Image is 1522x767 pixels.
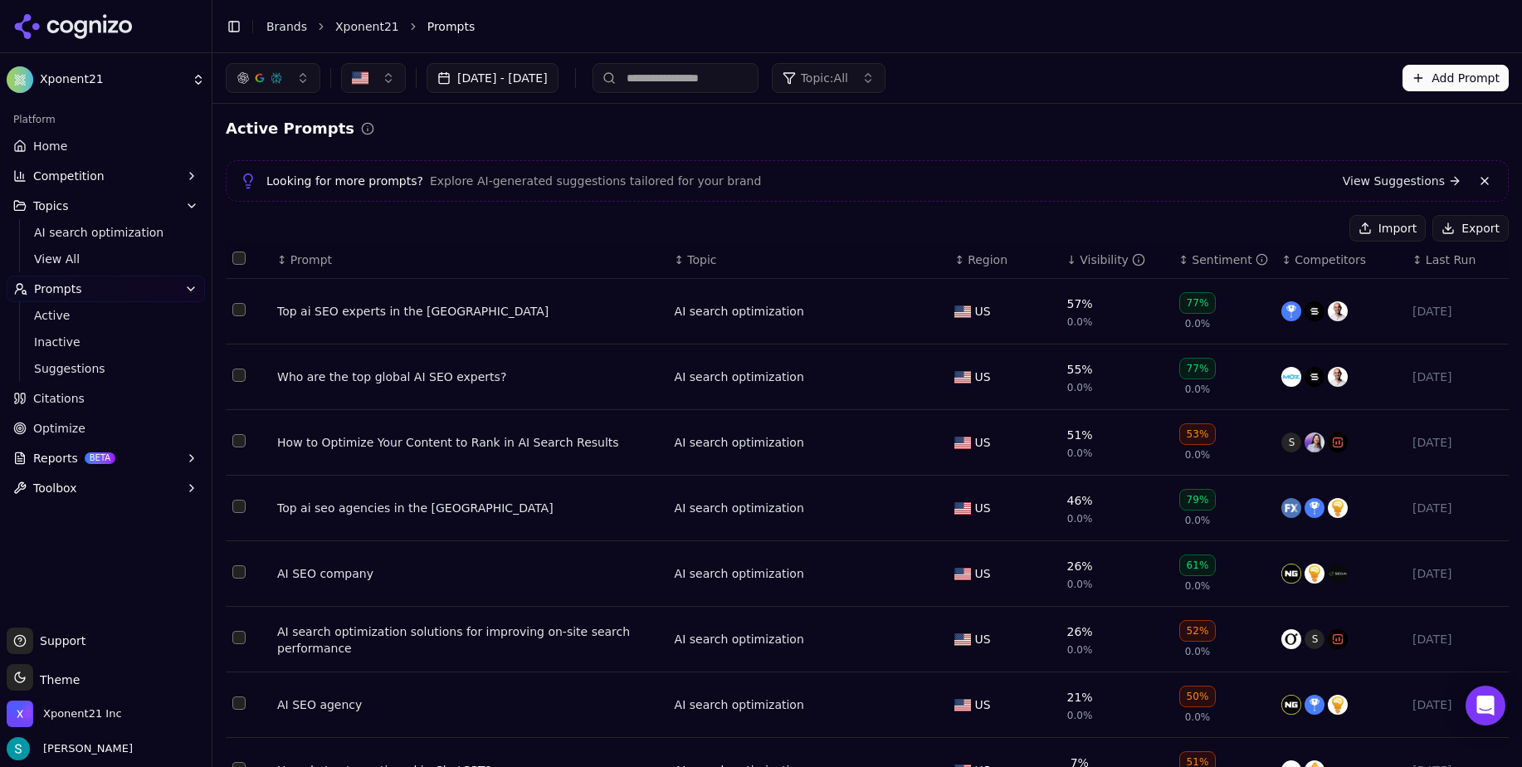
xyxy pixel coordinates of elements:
div: AI search optimization [675,303,804,320]
img: US flag [954,437,971,449]
span: BETA [85,452,115,464]
a: AI search optimization [675,631,804,647]
th: Competitors [1275,242,1406,279]
span: Competitors [1295,252,1366,268]
span: Active [34,307,178,324]
div: 57% [1067,296,1093,312]
a: AI SEO agency [277,696,661,713]
div: ↕Competitors [1281,252,1399,268]
img: US flag [954,633,971,646]
button: Open organization switcher [7,701,122,727]
span: US [974,369,990,385]
span: S [1305,629,1324,649]
img: nogood [1281,695,1301,715]
button: Add Prompt [1402,65,1509,91]
div: 53% [1179,423,1217,445]
img: ipullrank [1305,498,1324,518]
span: Topic: All [801,70,848,86]
div: AI search optimization solutions for improving on-site search performance [277,623,661,657]
span: Toolbox [33,480,77,496]
span: Xponent21 [40,72,185,87]
img: US flag [954,568,971,580]
span: 0.0% [1067,447,1093,460]
span: Optimize [33,420,85,437]
a: AI search optimization [27,221,185,244]
div: ↕Sentiment [1179,252,1269,268]
a: Inactive [27,330,185,354]
img: seer interactive [1305,301,1324,321]
th: Topic [668,242,949,279]
span: Prompt [290,252,332,268]
div: ↕Prompt [277,252,661,268]
span: Prompts [427,18,476,35]
div: [DATE] [1412,369,1502,385]
div: [DATE] [1412,303,1502,320]
span: 0.0% [1185,317,1211,330]
button: Open user button [7,737,133,760]
div: Top ai SEO experts in the [GEOGRAPHIC_DATA] [277,303,661,320]
span: Xponent21 Inc [43,706,122,721]
button: Select row 4 [232,500,246,513]
th: Prompt [271,242,668,279]
img: webfx [1281,498,1301,518]
span: Looking for more prompts? [266,173,423,189]
img: smartsites [1328,498,1348,518]
button: Export [1432,215,1509,242]
img: Sam Volante [7,737,30,760]
div: 21% [1067,689,1093,706]
span: 0.0% [1067,381,1093,394]
button: Select row 1 [232,303,246,316]
div: [DATE] [1412,565,1502,582]
th: sentiment [1173,242,1276,279]
a: Citations [7,385,205,412]
span: 0.0% [1185,383,1211,396]
button: Prompts [7,276,205,302]
span: Explore AI-generated suggestions tailored for your brand [430,173,761,189]
span: Competition [33,168,105,184]
img: nogood [1281,564,1301,584]
img: Xponent21 [7,66,33,93]
a: Optimize [7,415,205,442]
div: 26% [1067,558,1093,574]
button: Dismiss banner [1475,171,1495,191]
span: US [974,434,990,451]
div: AI search optimization [675,369,804,385]
a: AI search optimization [675,434,804,451]
img: neil patel [1328,367,1348,387]
a: Xponent21 [335,18,399,35]
img: United States [352,70,368,86]
div: 26% [1067,623,1093,640]
img: aleyda solis [1305,432,1324,452]
h2: Active Prompts [226,117,354,140]
button: ReportsBETA [7,445,205,471]
span: 0.0% [1067,578,1093,591]
a: AI search optimization [675,696,804,713]
span: Inactive [34,334,178,350]
div: ↕Last Run [1412,252,1502,268]
img: omniscient digital [1281,629,1301,649]
img: surferseo [1328,629,1348,649]
span: 0.0% [1185,514,1211,527]
div: 77% [1179,358,1217,379]
div: How to Optimize Your Content to Rank in AI Search Results [277,434,661,451]
span: 0.0% [1067,315,1093,329]
img: seo.ai [1328,564,1348,584]
span: Home [33,138,67,154]
div: ↕Topic [675,252,942,268]
a: AI search optimization [675,500,804,516]
span: AI search optimization [34,224,178,241]
span: [PERSON_NAME] [37,741,133,756]
span: 0.0% [1067,643,1093,657]
div: [DATE] [1412,434,1502,451]
div: Visibility [1080,252,1145,268]
img: ipullrank [1281,301,1301,321]
button: Select row 6 [232,631,246,644]
button: Select row 2 [232,369,246,382]
span: US [974,303,990,320]
a: AI search optimization [675,565,804,582]
a: View Suggestions [1343,173,1461,189]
